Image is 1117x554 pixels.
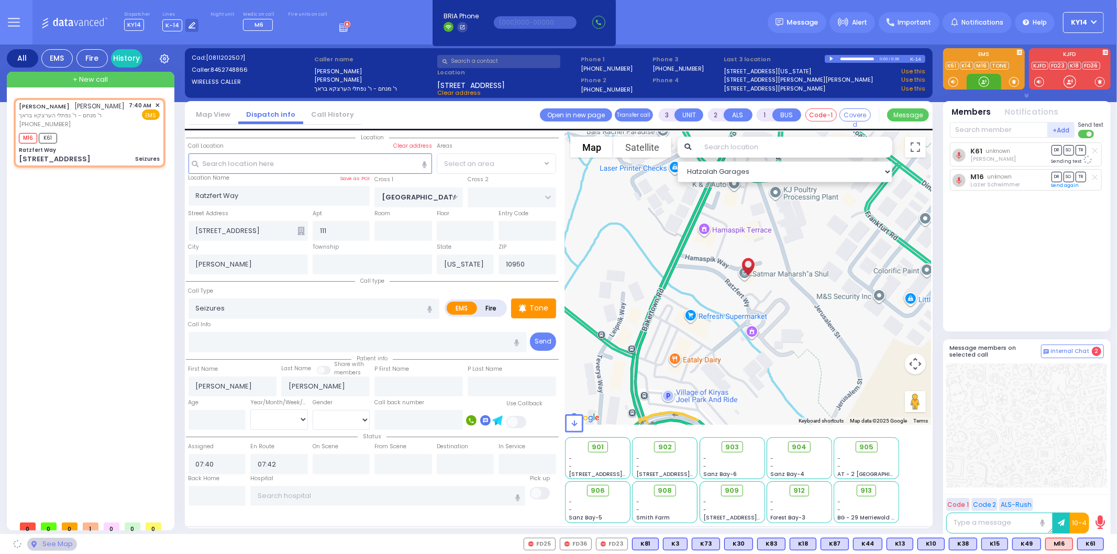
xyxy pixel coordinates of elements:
div: K38 [949,538,977,550]
div: FD36 [560,538,592,550]
h5: Message members on selected call [950,345,1041,358]
span: - [569,498,572,506]
button: Code 2 [971,498,998,511]
div: K49 [1012,538,1041,550]
a: Call History [303,109,362,119]
span: 1 [83,523,98,530]
span: Sending text [1052,158,1094,164]
span: Status [358,433,386,440]
button: Send [530,333,556,351]
label: Destination [437,442,468,451]
button: BUS [772,108,801,121]
span: - [838,455,841,462]
label: ZIP [499,243,506,251]
div: BLS [724,538,753,550]
span: - [703,462,706,470]
a: Use this [901,67,925,76]
div: / [889,53,891,65]
span: K61 [39,133,57,143]
span: Internal Chat [1051,348,1090,355]
div: BLS [1012,538,1041,550]
label: Clear address [393,142,432,150]
label: Call back number [374,398,424,407]
span: - [636,455,639,462]
div: 0:38 [891,53,900,65]
span: Lazer Schwimmer [970,181,1020,189]
a: TONE [990,62,1009,70]
button: Map camera controls [905,353,926,374]
div: BLS [757,538,786,550]
span: Alert [852,18,867,27]
span: 912 [793,485,805,496]
span: [PHONE_NUMBER] [19,120,71,128]
div: K73 [692,538,720,550]
div: FD23 [596,538,628,550]
span: Sanz Bay-5 [569,514,603,522]
label: First Name [189,365,218,373]
span: DR [1052,172,1062,182]
button: Message [887,108,929,121]
span: - [703,498,706,506]
div: Year/Month/Week/Day [250,398,308,407]
div: BLS [949,538,977,550]
span: Patient info [351,354,393,362]
button: Code 1 [946,498,970,511]
span: Send text [1078,121,1104,129]
span: [STREET_ADDRESS][PERSON_NAME] [569,470,668,478]
label: Last Name [281,364,311,373]
span: M6 [255,20,263,29]
a: K61 [946,62,959,70]
label: Back Home [189,474,220,483]
label: Areas [437,142,452,150]
span: 0 [41,523,57,530]
span: KY14 [124,19,144,31]
label: In Service [499,442,525,451]
label: Cad: [192,53,311,62]
span: SO [1064,172,1074,182]
span: 909 [725,485,739,496]
label: On Scene [313,442,338,451]
span: [STREET_ADDRESS][PERSON_NAME] [703,514,802,522]
a: [STREET_ADDRESS][PERSON_NAME] [724,84,826,93]
label: EMS [447,302,477,315]
span: KY14 [1071,18,1088,27]
a: FD23 [1049,62,1067,70]
span: Clear address [437,88,481,97]
img: message.svg [776,18,783,26]
a: M16 [975,62,989,70]
button: Show street map [570,137,613,158]
label: Fire [477,302,506,315]
div: Ratzfert Way [19,146,56,154]
a: Send again [1052,182,1079,189]
span: + New call [73,74,108,85]
label: Call Info [189,320,211,329]
button: Code-1 [805,108,837,121]
label: Floor [437,209,449,218]
div: EMS [41,49,73,68]
button: Notifications [1005,106,1059,118]
img: Google [568,411,602,425]
span: Phone 2 [581,76,649,85]
div: K44 [853,538,882,550]
span: 2 [1092,347,1101,356]
span: 0 [146,523,161,530]
div: K15 [981,538,1008,550]
img: Logo [41,16,111,29]
span: - [703,455,706,462]
label: Age [189,398,199,407]
label: Last 3 location [724,55,825,64]
button: Transfer call [615,108,653,121]
span: SO [1064,145,1074,155]
span: - [636,462,639,470]
input: Search a contact [437,55,560,68]
p: Tone [529,303,548,314]
div: All [7,49,38,68]
span: 0 [104,523,119,530]
div: BLS [692,538,720,550]
small: Share with [334,360,364,368]
button: Toggle fullscreen view [905,137,926,158]
span: 902 [658,442,672,452]
span: - [838,498,841,506]
span: Location [356,134,389,141]
a: [STREET_ADDRESS][PERSON_NAME][PERSON_NAME] [724,75,873,84]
